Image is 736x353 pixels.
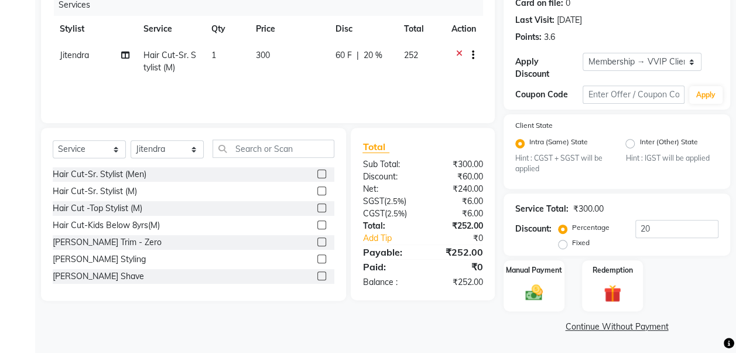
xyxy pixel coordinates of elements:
div: ( ) [354,195,423,208]
th: Service [136,16,204,42]
div: 3.6 [544,31,555,43]
div: Coupon Code [515,89,583,101]
label: Manual Payment [506,265,562,276]
span: 2.5% [386,196,403,206]
img: _cash.svg [520,283,548,303]
div: Total: [354,220,423,232]
th: Price [249,16,328,42]
label: Fixed [572,237,590,248]
span: Jitendra [60,50,89,60]
img: _gift.svg [598,283,627,304]
div: ₹252.00 [423,220,492,232]
div: Balance : [354,276,423,288]
small: Hint : IGST will be applied [625,153,718,164]
span: 20 % [364,49,382,62]
th: Total [397,16,444,42]
div: Net: [354,183,423,195]
div: Apply Discount [515,56,583,80]
div: ₹300.00 [423,158,492,171]
div: Hair Cut-Kids Below 8yrs(M) [53,219,160,232]
div: ₹252.00 [423,276,492,288]
span: Total [362,141,389,153]
div: Service Total: [515,203,569,215]
div: Sub Total: [354,158,423,171]
div: [PERSON_NAME] Shave [53,270,144,283]
label: Inter (Other) State [639,137,697,151]
label: Percentage [572,222,610,233]
span: 2.5% [386,209,404,218]
span: CGST [362,208,384,219]
th: Stylist [53,16,136,42]
div: Points: [515,31,542,43]
div: Hair Cut -Top Stylist (M) [53,202,142,215]
div: Payable: [354,245,423,259]
input: Search or Scan [213,140,334,158]
th: Disc [328,16,397,42]
span: 300 [256,50,270,60]
a: Add Tip [354,232,434,245]
button: Apply [689,86,723,104]
div: Hair Cut-Sr. Stylist (Men) [53,168,146,181]
div: [PERSON_NAME] Styling [53,253,146,266]
span: 60 F [336,49,352,62]
span: 252 [404,50,418,60]
div: Hair Cut-Sr. Stylist (M) [53,185,137,198]
span: 1 [211,50,216,60]
div: [DATE] [557,14,582,26]
div: ₹252.00 [423,245,492,259]
th: Action [444,16,483,42]
a: Continue Without Payment [506,321,728,333]
label: Redemption [593,265,633,276]
div: ₹300.00 [573,203,604,215]
div: Discount: [515,223,552,235]
span: Hair Cut-Sr. Stylist (M) [143,50,196,73]
input: Enter Offer / Coupon Code [583,86,684,104]
div: ₹0 [423,260,492,274]
div: ( ) [354,208,423,220]
label: Client State [515,120,553,131]
div: Discount: [354,171,423,183]
th: Qty [204,16,249,42]
div: ₹6.00 [423,208,492,220]
div: ₹0 [434,232,492,245]
span: SGST [362,196,384,206]
div: ₹240.00 [423,183,492,195]
span: | [357,49,359,62]
div: Last Visit: [515,14,554,26]
label: Intra (Same) State [529,137,588,151]
small: Hint : CGST + SGST will be applied [515,153,608,175]
div: [PERSON_NAME] Trim - Zero [53,236,162,249]
div: ₹6.00 [423,195,492,208]
div: Paid: [354,260,423,274]
div: ₹60.00 [423,171,492,183]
